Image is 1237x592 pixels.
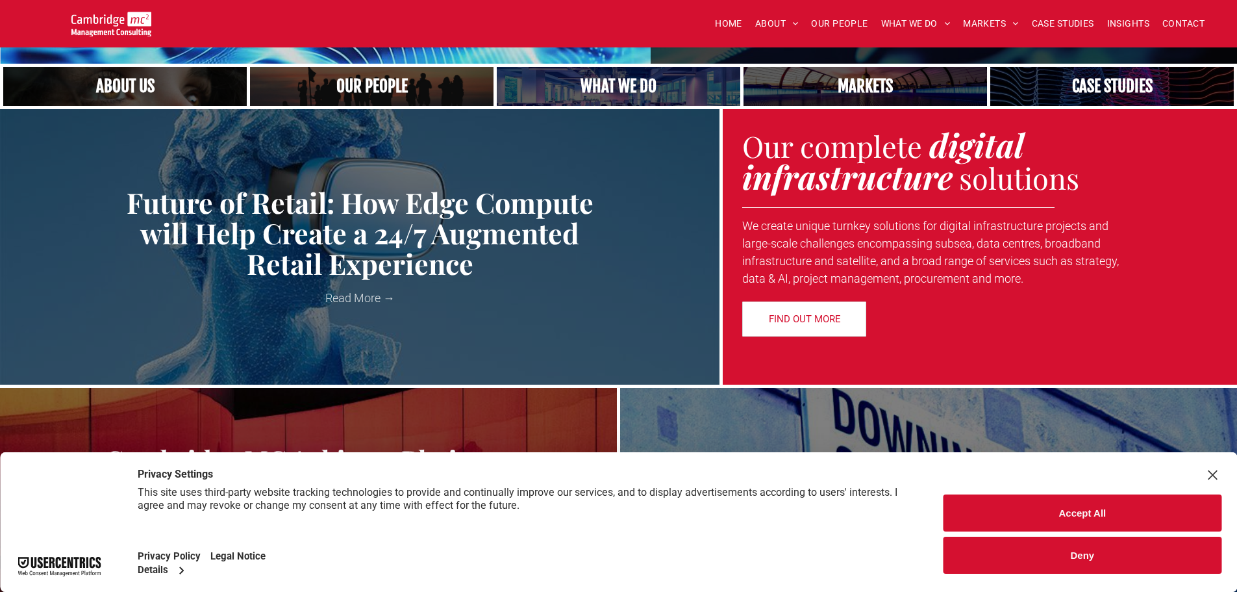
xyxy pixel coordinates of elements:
a: FIND OUT MORE [742,302,866,337]
a: Future of Retail: How Edge Compute will Help Create a 24/7 Augmented Retail Experience [10,187,710,279]
a: A crowd in silhouette at sunset, on a rise or lookout point [250,67,494,106]
span: solutions [959,158,1079,197]
a: Cambridge MC Achieves Platinum Status in a Leading UK Telecoms Consultancy Ranking [10,445,607,531]
span: FIND OUT MORE [769,303,841,335]
a: CONTACT [1156,14,1211,34]
a: CASE STUDIES | See an Overview of All Our Case Studies | Cambridge Management Consulting [990,67,1234,106]
a: A yoga teacher lifting his whole body off the ground in the peacock pose [497,67,740,106]
a: OUR PEOPLE [805,14,874,34]
strong: infrastructure [742,155,953,198]
a: Our Markets | Cambridge Management Consulting [743,67,987,106]
span: Our complete [742,126,922,165]
a: Close up of woman's face, centered on her eyes [3,67,247,106]
img: Go to Homepage [71,12,151,36]
a: Your Business Transformed | Cambridge Management Consulting [71,14,151,27]
span: We create unique turnkey solutions for digital infrastructure projects and large-scale challenges... [742,219,1119,285]
a: CASE STUDIES [1025,14,1101,34]
a: HOME [708,14,749,34]
a: INSIGHTS [1101,14,1156,34]
a: ABOUT [749,14,805,34]
a: WHAT WE DO [875,14,957,34]
a: Read More → [10,289,710,307]
strong: digital [929,123,1024,166]
a: MARKETS [956,14,1025,34]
